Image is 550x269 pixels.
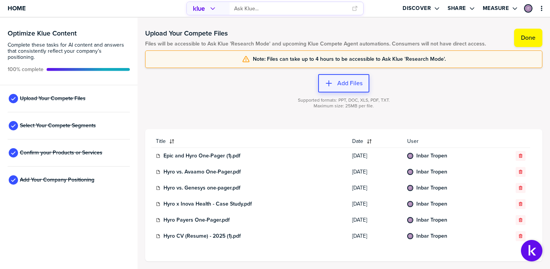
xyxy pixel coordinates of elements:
[352,138,363,144] span: Date
[298,97,390,103] span: Supported formats: PPT, DOC, XLS, PDF, TXT.
[521,240,542,261] button: Open Support Center
[514,29,542,47] button: Done
[408,154,412,158] img: b39a2190198b6517de1ec4d8db9dc530-sml.png
[403,5,431,12] label: Discover
[352,153,398,159] span: [DATE]
[163,169,241,175] a: Hyro vs. Avaamo One-Pager.pdf
[163,201,252,207] a: Hyro x Inova Health - Case Study.pdf
[20,177,94,183] span: Add Your Company Positioning
[8,30,130,37] h3: Optimize Klue Content
[145,29,486,38] h1: Upload Your Compete Files
[407,169,413,175] div: Inbar Tropen
[416,233,447,239] a: Inbar Tropen
[163,185,240,191] a: Hyro vs. Genesys one-pager.pdf
[407,201,413,207] div: Inbar Tropen
[525,5,532,12] img: b39a2190198b6517de1ec4d8db9dc530-sml.png
[156,138,166,144] span: Title
[352,201,398,207] span: [DATE]
[8,42,130,60] span: Complete these tasks for AI content and answers that consistently reflect your company’s position...
[521,34,535,42] label: Done
[163,153,240,159] a: Epic and Hyro One-Pager (1).pdf
[408,202,412,206] img: b39a2190198b6517de1ec4d8db9dc530-sml.png
[416,217,447,223] a: Inbar Tropen
[407,233,413,239] div: Inbar Tropen
[408,234,412,238] img: b39a2190198b6517de1ec4d8db9dc530-sml.png
[314,103,374,109] span: Maximum size: 25MB per file.
[408,186,412,190] img: b39a2190198b6517de1ec4d8db9dc530-sml.png
[163,233,241,239] a: Hyro CV (Resume) - 2025 (1).pdf
[337,79,362,87] label: Add Files
[408,218,412,222] img: b39a2190198b6517de1ec4d8db9dc530-sml.png
[407,138,490,144] span: User
[416,169,447,175] a: Inbar Tropen
[408,170,412,174] img: b39a2190198b6517de1ec4d8db9dc530-sml.png
[352,185,398,191] span: [DATE]
[234,2,347,15] input: Ask Klue...
[348,135,403,147] button: Date
[145,41,486,47] span: Files will be accessible to Ask Klue 'Research Mode' and upcoming Klue Compete Agent automations....
[416,201,447,207] a: Inbar Tropen
[416,185,447,191] a: Inbar Tropen
[524,4,532,13] div: Inbar Tropen
[407,217,413,223] div: Inbar Tropen
[448,5,466,12] label: Share
[163,217,230,223] a: Hyro Payers One-Pager.pdf
[352,169,398,175] span: [DATE]
[523,3,533,13] a: Edit Profile
[352,217,398,223] span: [DATE]
[20,150,102,156] span: Confirm your Products or Services
[20,123,96,129] span: Select Your Compete Segments
[407,185,413,191] div: Inbar Tropen
[318,74,369,92] button: Add Files
[20,96,86,102] span: Upload Your Compete Files
[8,5,26,11] span: Home
[352,233,398,239] span: [DATE]
[151,135,348,147] button: Title
[8,66,44,73] span: Active
[416,153,447,159] a: Inbar Tropen
[483,5,509,12] label: Measure
[253,56,446,62] span: Note: Files can take up to 4 hours to be accessible to Ask Klue 'Research Mode'.
[407,153,413,159] div: Inbar Tropen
